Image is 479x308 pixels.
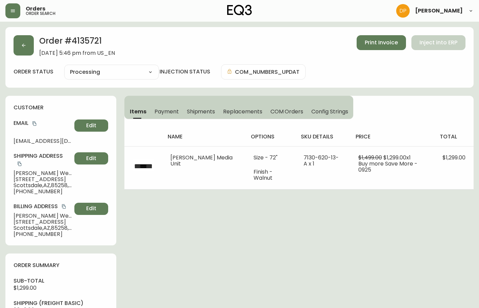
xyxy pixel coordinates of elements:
[14,203,72,210] h4: Billing Address
[31,120,38,127] button: copy
[440,133,468,140] h4: total
[86,122,96,129] span: Edit
[396,4,410,18] img: b0154ba12ae69382d64d2f3159806b19
[86,205,96,212] span: Edit
[14,213,72,219] span: [PERSON_NAME] Wegusen
[14,176,72,182] span: [STREET_ADDRESS]
[170,154,233,168] span: [PERSON_NAME] Media Unit
[130,108,146,115] span: Items
[14,219,72,225] span: [STREET_ADDRESS]
[39,35,115,50] h2: Order # 4135721
[74,119,108,132] button: Edit
[16,160,23,167] button: copy
[270,108,304,115] span: COM Orders
[358,160,417,174] span: Buy more Save More - 0925
[14,277,108,285] h4: sub-total
[160,68,210,75] h4: injection status
[14,182,72,189] span: Scottsdale , AZ , 85258 , US
[133,155,154,176] img: 7130-62X-400-1-cljnhsr4v0dw80186opnnju3c.jpg
[168,133,240,140] h4: name
[86,155,96,162] span: Edit
[14,284,37,292] span: $1,299.00
[74,152,108,164] button: Edit
[14,152,72,168] h4: Shipping Address
[74,203,108,215] button: Edit
[14,262,108,269] h4: order summary
[251,133,290,140] h4: options
[26,12,55,16] h5: order search
[14,119,72,127] h4: Email
[383,154,411,161] span: $1,299.00 x 1
[442,154,465,161] span: $1,299.00
[14,189,72,195] span: [PHONE_NUMBER]
[39,50,115,56] span: [DATE] 5:46 pm from US_EN
[304,154,339,168] span: 7130-620-13-A x 1
[187,108,215,115] span: Shipments
[154,108,179,115] span: Payment
[61,203,67,210] button: copy
[356,133,429,140] h4: price
[14,138,72,144] span: [EMAIL_ADDRESS][DOMAIN_NAME]
[227,5,252,16] img: logo
[254,155,288,161] li: Size - 72"
[14,104,108,111] h4: customer
[415,8,463,14] span: [PERSON_NAME]
[301,133,344,140] h4: sku details
[223,108,262,115] span: Replacements
[357,35,406,50] button: Print Invoice
[14,68,53,75] label: order status
[14,170,72,176] span: [PERSON_NAME] Wegusen
[358,154,382,161] span: $1,499.00
[14,300,108,307] h4: Shipping ( Freight Basic )
[311,108,348,115] span: Config Strings
[14,231,72,237] span: [PHONE_NUMBER]
[14,225,72,231] span: Scottsdale , AZ , 85258 , US
[365,39,398,46] span: Print Invoice
[254,169,288,181] li: Finish - Walnut
[26,6,45,12] span: Orders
